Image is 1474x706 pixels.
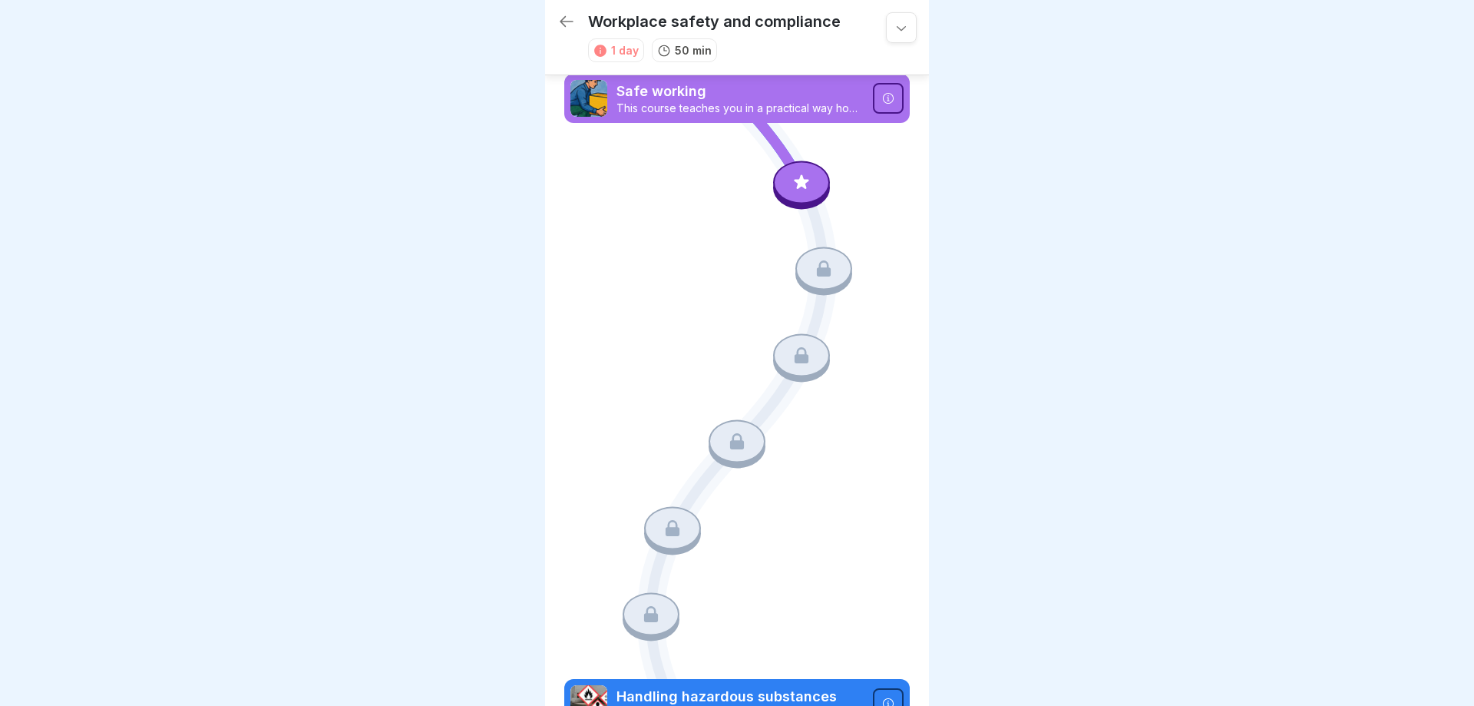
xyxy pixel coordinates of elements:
[611,42,639,58] div: 1 day
[588,12,841,31] p: Workplace safety and compliance
[675,42,712,58] p: 50 min
[616,81,864,101] p: Safe working
[616,101,864,115] p: This course teaches you in a practical way how to work ergonomically, recognise and avoid typical...
[570,80,607,117] img: ns5fm27uu5em6705ixom0yjt.png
